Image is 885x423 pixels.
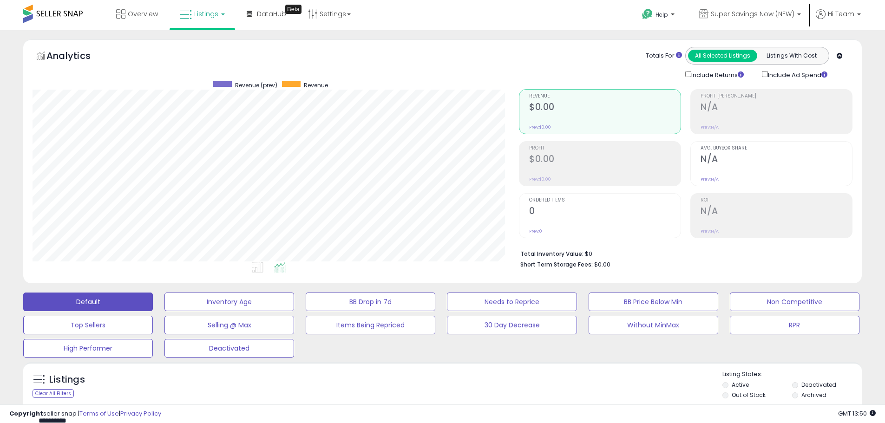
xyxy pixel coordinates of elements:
[701,228,719,234] small: Prev: N/A
[120,409,161,418] a: Privacy Policy
[701,94,852,99] span: Profit [PERSON_NAME]
[128,9,158,19] span: Overview
[730,293,859,311] button: Non Competitive
[801,391,826,399] label: Archived
[678,69,755,80] div: Include Returns
[701,198,852,203] span: ROI
[49,373,85,386] h5: Listings
[257,9,286,19] span: DataHub
[757,50,826,62] button: Listings With Cost
[589,293,718,311] button: BB Price Below Min
[285,5,302,14] div: Tooltip anchor
[838,409,876,418] span: 2025-10-14 13:50 GMT
[164,339,294,358] button: Deactivated
[164,316,294,334] button: Selling @ Max
[816,9,861,30] a: Hi Team
[164,293,294,311] button: Inventory Age
[23,293,153,311] button: Default
[701,124,719,130] small: Prev: N/A
[306,293,435,311] button: BB Drop in 7d
[304,81,328,89] span: Revenue
[235,81,277,89] span: Revenue (prev)
[701,206,852,218] h2: N/A
[23,316,153,334] button: Top Sellers
[701,146,852,151] span: Avg. Buybox Share
[194,9,218,19] span: Listings
[529,102,681,114] h2: $0.00
[711,9,794,19] span: Super Savings Now (NEW)
[701,154,852,166] h2: N/A
[594,260,610,269] span: $0.00
[447,316,577,334] button: 30 Day Decrease
[635,1,684,30] a: Help
[801,381,836,389] label: Deactivated
[23,339,153,358] button: High Performer
[520,260,593,268] b: Short Term Storage Fees:
[589,316,718,334] button: Without MinMax
[33,389,74,398] div: Clear All Filters
[701,176,719,182] small: Prev: N/A
[520,247,846,259] li: $0
[732,381,749,389] label: Active
[730,316,859,334] button: RPR
[9,410,161,418] div: seller snap | |
[306,316,435,334] button: Items Being Repriced
[529,206,681,218] h2: 0
[642,8,653,20] i: Get Help
[722,370,862,379] p: Listing States:
[529,154,681,166] h2: $0.00
[447,293,577,311] button: Needs to Reprice
[755,69,842,80] div: Include Ad Spend
[9,409,43,418] strong: Copyright
[529,146,681,151] span: Profit
[828,9,854,19] span: Hi Team
[529,94,681,99] span: Revenue
[529,176,551,182] small: Prev: $0.00
[656,11,668,19] span: Help
[529,124,551,130] small: Prev: $0.00
[529,228,542,234] small: Prev: 0
[688,50,757,62] button: All Selected Listings
[646,52,682,60] div: Totals For
[520,250,583,258] b: Total Inventory Value:
[732,391,766,399] label: Out of Stock
[701,102,852,114] h2: N/A
[79,409,119,418] a: Terms of Use
[46,49,109,65] h5: Analytics
[529,198,681,203] span: Ordered Items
